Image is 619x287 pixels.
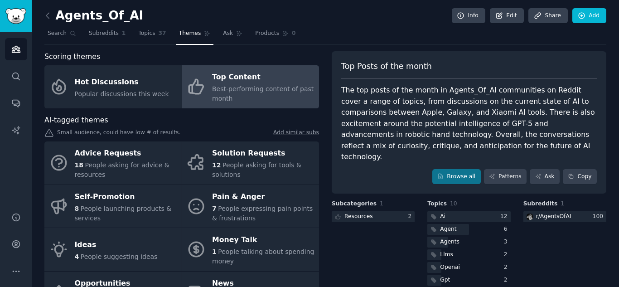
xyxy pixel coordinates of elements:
[527,214,533,220] img: AgentsOfAI
[182,228,319,271] a: Money Talk1People talking about spending money
[292,29,296,38] span: 0
[176,26,214,45] a: Themes
[561,200,564,207] span: 1
[212,248,314,265] span: People talking about spending money
[44,65,182,108] a: Hot DiscussionsPopular discussions this week
[530,169,560,185] a: Ask
[75,205,172,222] span: People launching products & services
[212,85,314,102] span: Best-performing content of past month
[440,213,445,221] div: Ai
[500,213,511,221] div: 12
[504,276,511,284] div: 2
[504,238,511,246] div: 3
[86,26,129,45] a: Subreddits1
[440,238,459,246] div: Agents
[44,9,143,23] h2: Agents_Of_AI
[408,213,415,221] div: 2
[75,205,79,212] span: 8
[332,200,377,208] span: Subcategories
[44,185,182,228] a: Self-Promotion8People launching products & services
[89,29,119,38] span: Subreddits
[212,161,301,178] span: People asking for tools & solutions
[75,90,169,97] span: Popular discussions this week
[344,213,373,221] div: Resources
[273,129,319,138] a: Add similar subs
[504,251,511,259] div: 2
[212,190,314,204] div: Pain & Anger
[220,26,246,45] a: Ask
[450,200,457,207] span: 10
[572,8,606,24] a: Add
[452,8,485,24] a: Info
[138,29,155,38] span: Topics
[122,29,126,38] span: 1
[440,225,456,233] div: Agent
[427,200,447,208] span: Topics
[563,169,597,185] button: Copy
[48,29,67,38] span: Search
[5,8,26,24] img: GummySearch logo
[427,237,510,248] a: Agents3
[341,61,432,72] span: Top Posts of the month
[528,8,567,24] a: Share
[332,211,415,223] a: Resources2
[440,263,460,272] div: Openai
[212,70,314,85] div: Top Content
[212,248,217,255] span: 1
[182,65,319,108] a: Top ContentBest-performing content of past month
[81,253,158,260] span: People suggesting ideas
[44,129,319,138] div: Small audience, could have low # of results.
[523,200,558,208] span: Subreddits
[182,185,319,228] a: Pain & Anger7People expressing pain points & frustrations
[427,224,510,235] a: Agent6
[223,29,233,38] span: Ask
[252,26,299,45] a: Products0
[536,213,571,221] div: r/ AgentsOfAI
[75,238,158,252] div: Ideas
[212,233,314,248] div: Money Talk
[440,276,450,284] div: Gpt
[75,75,169,89] div: Hot Discussions
[135,26,169,45] a: Topics37
[504,225,511,233] div: 6
[159,29,166,38] span: 37
[75,190,177,204] div: Self-Promotion
[44,26,79,45] a: Search
[427,211,510,223] a: Ai12
[182,141,319,185] a: Solution Requests12People asking for tools & solutions
[427,262,510,273] a: Openai2
[212,146,314,161] div: Solution Requests
[341,85,597,163] div: The top posts of the month in Agents_Of_AI communities on Reddit cover a range of topics, from di...
[490,8,524,24] a: Edit
[380,200,383,207] span: 1
[75,161,169,178] span: People asking for advice & resources
[427,249,510,261] a: Llms2
[75,146,177,161] div: Advice Requests
[432,169,481,185] a: Browse all
[593,213,606,221] div: 100
[255,29,279,38] span: Products
[75,161,83,169] span: 18
[427,275,510,286] a: Gpt2
[44,141,182,185] a: Advice Requests18People asking for advice & resources
[44,228,182,271] a: Ideas4People suggesting ideas
[523,211,606,223] a: AgentsOfAIr/AgentsOfAI100
[504,263,511,272] div: 2
[212,205,313,222] span: People expressing pain points & frustrations
[440,251,453,259] div: Llms
[75,253,79,260] span: 4
[484,169,527,185] a: Patterns
[212,161,221,169] span: 12
[179,29,201,38] span: Themes
[44,115,108,126] span: AI-tagged themes
[212,205,217,212] span: 7
[44,51,100,63] span: Scoring themes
